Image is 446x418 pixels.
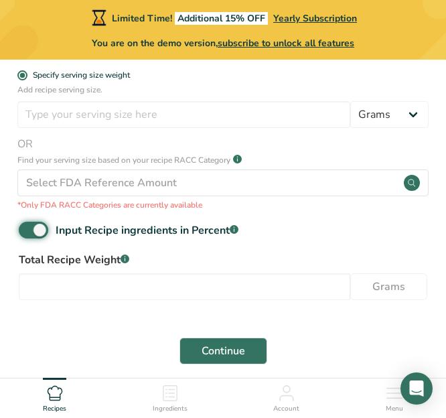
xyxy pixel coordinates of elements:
[153,404,188,414] span: Ingredients
[89,9,357,25] div: Limited Time!
[273,12,357,25] span: Yearly Subscription
[43,404,66,414] span: Recipes
[19,252,427,268] label: Total Recipe Weight
[273,404,299,414] span: Account
[350,273,427,300] button: Grams
[26,175,177,191] div: Select FDA Reference Amount
[17,136,429,152] span: OR
[17,101,350,128] input: Type your serving size here
[33,70,130,80] div: Specify serving size weight
[92,36,354,50] span: You are on the demo version,
[17,199,429,211] p: *Only FDA RACC Categories are currently available
[43,378,66,415] a: Recipes
[17,154,230,166] p: Find your serving size based on your recipe RACC Category
[56,222,238,238] div: Input Recipe ingredients in Percent
[202,343,245,359] span: Continue
[179,338,267,364] button: Continue
[386,404,403,414] span: Menu
[273,378,299,415] a: Account
[175,12,268,25] span: Additional 15% OFF
[400,372,433,405] div: Open Intercom Messenger
[17,84,429,96] p: Add recipe serving size.
[372,279,405,295] span: Grams
[153,378,188,415] a: Ingredients
[218,37,354,50] span: subscribe to unlock all features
